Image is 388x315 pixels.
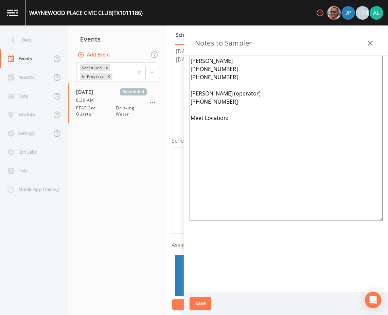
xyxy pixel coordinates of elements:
[76,97,98,103] span: 8:30 AM
[68,31,166,48] div: Events
[120,88,147,95] span: Scheduled
[105,73,112,80] div: Remove In Progress
[7,10,18,16] img: logo
[341,6,355,20] div: Joshua gere Paul
[370,6,383,20] img: 30a13df2a12044f58df5f6b7fda61338
[103,64,110,71] div: Remove Scheduled
[80,73,105,80] div: In Progress
[76,88,98,95] span: [DATE]
[190,56,383,221] textarea: [PERSON_NAME] [PHONE_NUMBER] [PHONE_NUMBER] [PERSON_NAME] (operator) [PHONE_NUMBER] Meet Location:
[175,25,198,45] a: Schedule
[195,38,252,49] h3: Notes to Sampler
[327,6,341,20] img: e2d790fa78825a4bb76dcb6ab311d44c
[172,45,375,131] textarea: [DATE]12:57pm email sent [DATE] 1:54pm confirmed by Comp team
[175,255,216,296] img: e300be8af800d45f31420dc47e872297
[76,49,113,61] button: Add Event
[172,137,275,145] label: Scheduler Notes (Shared with all events)
[29,9,143,17] div: WAYNEWOOD PLACE CIVIC CLUB (TX1011186)
[190,297,211,310] button: Save
[365,292,381,308] div: Open Intercom Messenger
[76,105,116,117] span: PFAS 3rd Quarter
[172,299,213,310] button: Save
[356,6,369,20] div: +24
[116,105,147,117] span: Drinking Water
[80,64,103,71] div: Scheduled
[327,6,341,20] div: Mike Franklin
[341,6,355,20] img: 41241ef155101aa6d92a04480b0d0000
[68,83,166,123] a: [DATE]Scheduled8:30 AMPFAS 3rd QuarterDrinking Water
[172,241,211,249] label: Assigned Users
